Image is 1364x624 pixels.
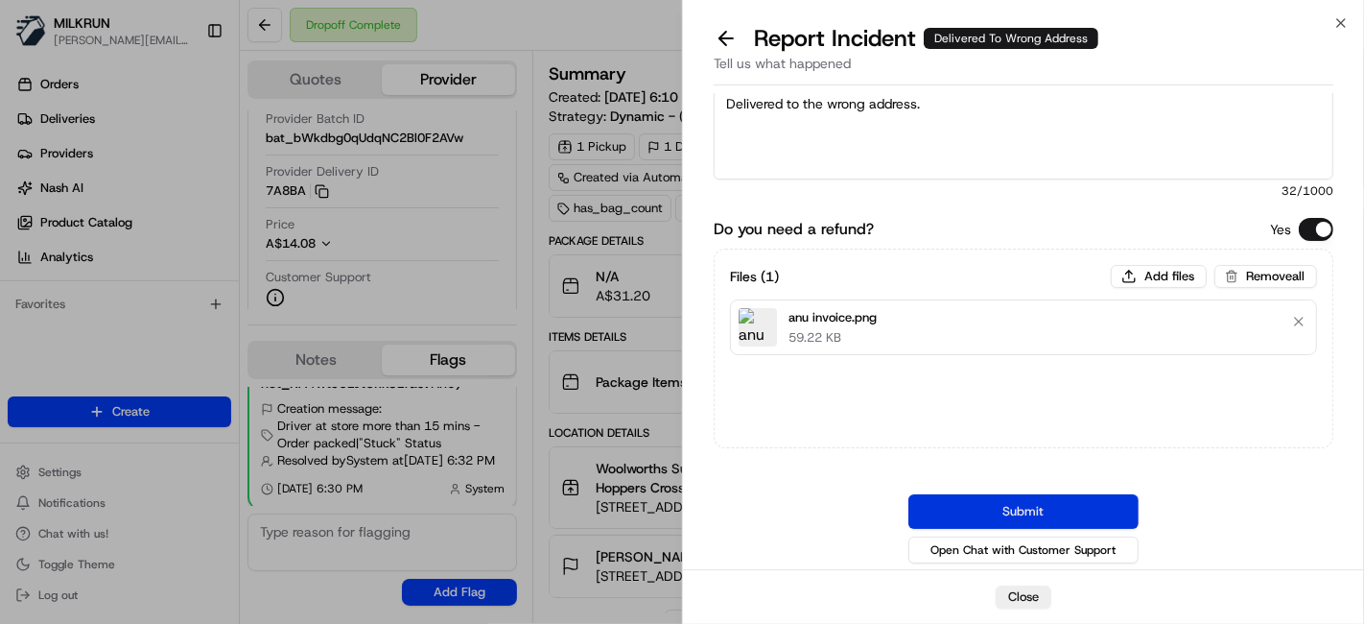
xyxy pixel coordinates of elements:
span: 32 /1000 [714,183,1333,199]
p: 59.22 KB [788,329,877,347]
p: Yes [1270,220,1291,239]
button: Open Chat with Customer Support [908,537,1139,564]
div: Delivered To Wrong Address [924,28,1098,49]
button: Close [996,586,1051,609]
h3: Files ( 1 ) [730,267,779,286]
div: Tell us what happened [714,54,1333,85]
button: Submit [908,494,1139,529]
label: Do you need a refund? [714,218,874,241]
img: anu invoice.png [739,308,777,347]
textarea: Delivered to the wrong address. [714,85,1333,180]
p: anu invoice.png [788,308,877,327]
button: Add files [1111,265,1207,288]
p: Report Incident [754,23,1098,54]
button: Remove file [1285,308,1312,335]
button: Removeall [1214,265,1317,288]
